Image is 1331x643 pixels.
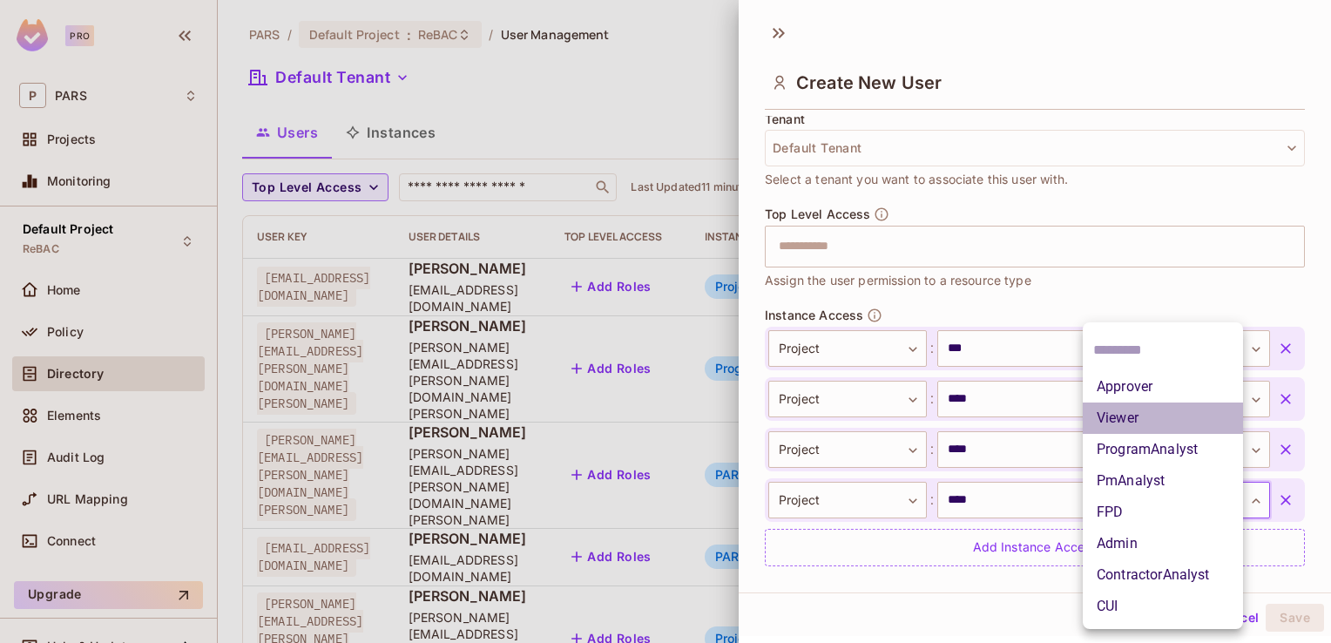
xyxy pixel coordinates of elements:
li: Approver [1083,371,1243,403]
li: ProgramAnalyst [1083,434,1243,465]
li: ContractorAnalyst [1083,559,1243,591]
li: CUI [1083,591,1243,622]
li: FPD [1083,497,1243,528]
li: Admin [1083,528,1243,559]
li: PmAnalyst [1083,465,1243,497]
li: Viewer [1083,403,1243,434]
